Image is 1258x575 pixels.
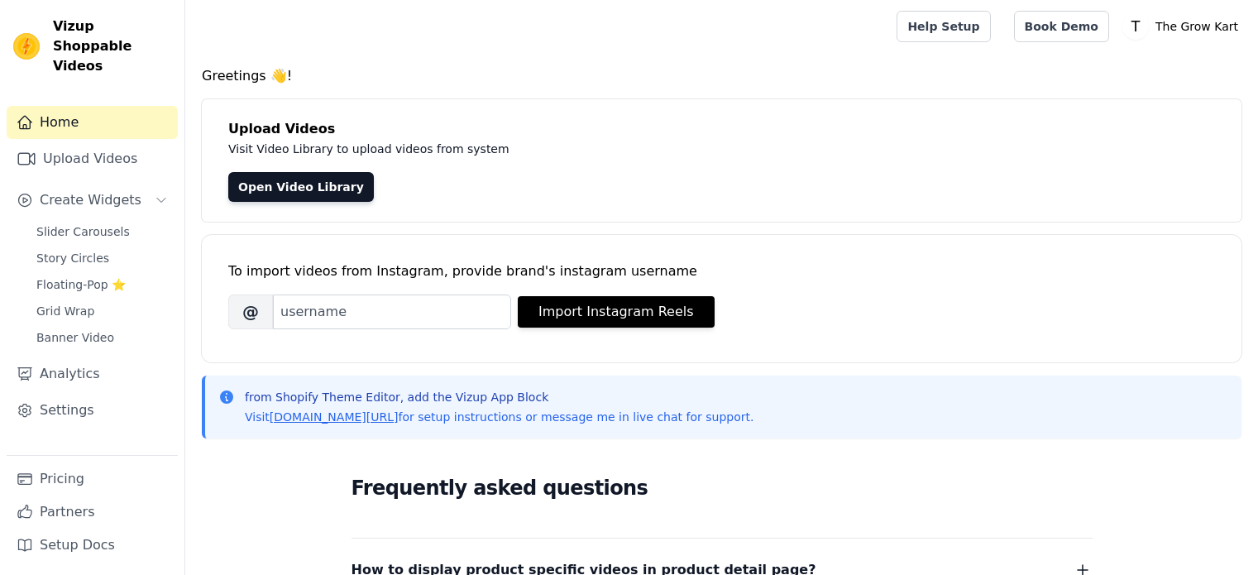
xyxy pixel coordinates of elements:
button: Create Widgets [7,184,178,217]
a: Analytics [7,357,178,391]
p: Visit Video Library to upload videos from system [228,139,969,159]
button: Import Instagram Reels [518,296,715,328]
a: Upload Videos [7,142,178,175]
span: Slider Carousels [36,223,130,240]
a: Slider Carousels [26,220,178,243]
p: Visit for setup instructions or message me in live chat for support. [245,409,753,425]
span: Banner Video [36,329,114,346]
span: Vizup Shoppable Videos [53,17,171,76]
a: Book Demo [1014,11,1109,42]
a: Settings [7,394,178,427]
a: Setup Docs [7,529,178,562]
a: [DOMAIN_NAME][URL] [270,410,399,424]
p: The Grow Kart [1149,12,1245,41]
a: Banner Video [26,326,178,349]
a: Story Circles [26,247,178,270]
span: Create Widgets [40,190,141,210]
span: Story Circles [36,250,109,266]
div: To import videos from Instagram, provide brand's instagram username [228,261,1215,281]
a: Partners [7,496,178,529]
a: Floating-Pop ⭐ [26,273,178,296]
span: Floating-Pop ⭐ [36,276,126,293]
img: Vizup [13,33,40,60]
span: @ [228,295,273,329]
p: from Shopify Theme Editor, add the Vizup App Block [245,389,753,405]
span: Grid Wrap [36,303,94,319]
button: T The Grow Kart [1122,12,1245,41]
h4: Greetings 👋! [202,66,1241,86]
input: username [273,295,511,329]
a: Help Setup [897,11,990,42]
a: Open Video Library [228,172,374,202]
a: Home [7,106,178,139]
text: T [1131,18,1141,35]
a: Grid Wrap [26,299,178,323]
a: Pricing [7,462,178,496]
h4: Upload Videos [228,119,1215,139]
h2: Frequently asked questions [352,472,1093,505]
